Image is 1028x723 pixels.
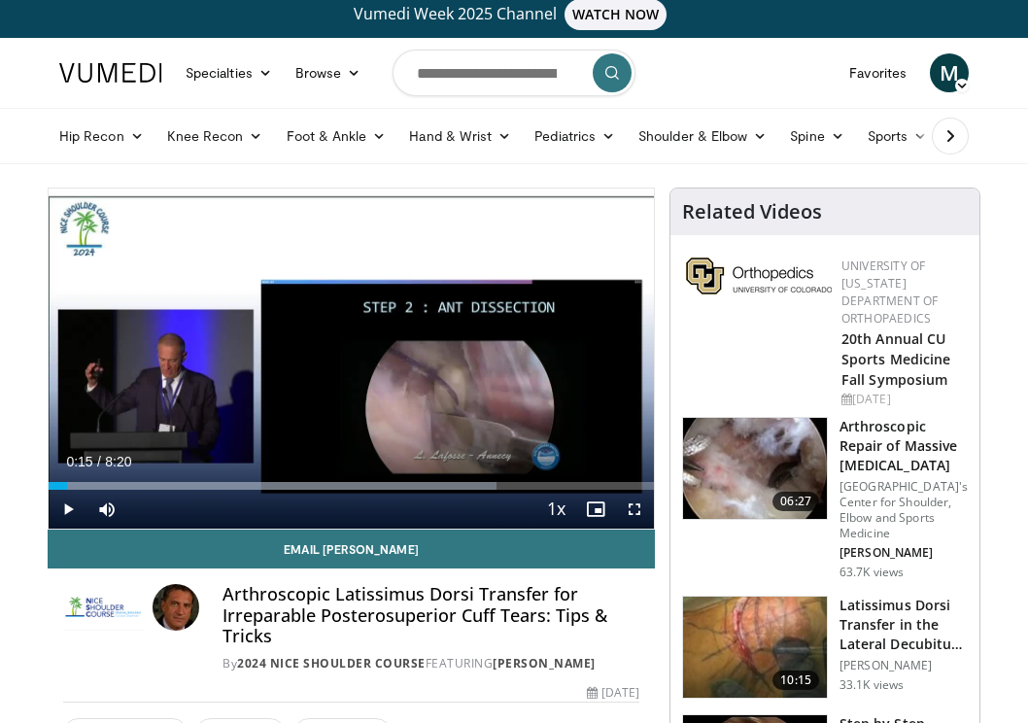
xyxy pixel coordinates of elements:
img: 38501_0000_3.png.150x105_q85_crop-smart_upscale.jpg [683,597,827,698]
img: Avatar [153,584,199,631]
h4: Arthroscopic Latissimus Dorsi Transfer for Irreparable Posterosuperior Cuff Tears: Tips & Tricks [223,584,639,647]
p: 33.1K views [840,677,904,693]
img: VuMedi Logo [59,63,162,83]
a: Favorites [838,53,918,92]
span: / [97,454,101,469]
h3: Latissimus Dorsi Transfer in the Lateral Decubitus Position [840,596,968,654]
h3: Arthroscopic Repair of Massive [MEDICAL_DATA] [840,417,968,475]
a: University of [US_STATE] Department of Orthopaedics [841,258,938,327]
span: 0:15 [66,454,92,469]
a: Sports [856,117,940,155]
a: [PERSON_NAME] [493,655,596,671]
span: 8:20 [105,454,131,469]
img: 2024 Nice Shoulder Course [63,584,145,631]
a: Hand & Wrist [397,117,523,155]
button: Mute [87,490,126,529]
p: [GEOGRAPHIC_DATA]'s Center for Shoulder, Elbow and Sports Medicine [840,479,968,541]
a: Spine [778,117,855,155]
a: 20th Annual CU Sports Medicine Fall Symposium [841,329,951,389]
h4: Related Videos [682,200,822,224]
a: Foot & Ankle [275,117,398,155]
a: M [930,53,969,92]
span: 10:15 [772,671,819,690]
a: Knee Recon [155,117,275,155]
span: 06:27 [772,492,819,511]
a: Specialties [174,53,284,92]
div: Progress Bar [49,482,654,490]
video-js: Video Player [49,189,654,529]
img: 281021_0002_1.png.150x105_q85_crop-smart_upscale.jpg [683,418,827,519]
a: Browse [284,53,373,92]
a: Shoulder & Elbow [627,117,778,155]
a: Email [PERSON_NAME] [48,530,655,568]
div: By FEATURING [223,655,639,672]
a: 2024 Nice Shoulder Course [237,655,426,671]
div: [DATE] [587,684,639,702]
a: 10:15 Latissimus Dorsi Transfer in the Lateral Decubitus Position [PERSON_NAME] 33.1K views [682,596,968,699]
p: [PERSON_NAME] [840,545,968,561]
a: Hip Recon [48,117,155,155]
button: Fullscreen [615,490,654,529]
div: [DATE] [841,391,964,408]
img: 355603a8-37da-49b6-856f-e00d7e9307d3.png.150x105_q85_autocrop_double_scale_upscale_version-0.2.png [686,258,832,294]
button: Enable picture-in-picture mode [576,490,615,529]
a: Pediatrics [523,117,627,155]
input: Search topics, interventions [393,50,635,96]
a: 06:27 Arthroscopic Repair of Massive [MEDICAL_DATA] [GEOGRAPHIC_DATA]'s Center for Shoulder, Elbo... [682,417,968,580]
p: [PERSON_NAME] [840,658,968,673]
button: Playback Rate [537,490,576,529]
p: 63.7K views [840,565,904,580]
button: Play [49,490,87,529]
